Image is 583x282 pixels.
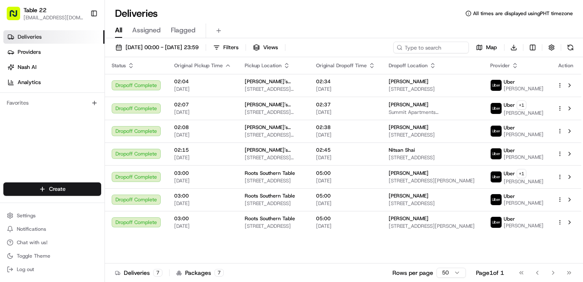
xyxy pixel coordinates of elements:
[389,170,429,177] span: [PERSON_NAME]
[389,215,429,222] span: [PERSON_NAME]
[18,79,41,86] span: Analytics
[112,42,202,53] button: [DATE] 00:00 - [DATE] 23:59
[316,215,375,222] span: 05:00
[504,154,544,161] span: [PERSON_NAME]
[316,223,375,229] span: [DATE]
[245,101,303,108] span: [PERSON_NAME]'s Grocer
[18,63,37,71] span: Nash AI
[209,42,242,53] button: Filters
[389,200,477,207] span: [STREET_ADDRESS]
[174,154,231,161] span: [DATE]
[17,226,46,232] span: Notifications
[17,212,36,219] span: Settings
[174,78,231,85] span: 02:04
[504,147,515,154] span: Uber
[3,223,101,235] button: Notifications
[504,124,515,131] span: Uber
[17,239,47,246] span: Chat with us!
[115,269,162,277] div: Deliveries
[153,269,162,277] div: 7
[115,7,158,20] h1: Deliveries
[245,147,303,153] span: [PERSON_NAME]'s Grocer
[316,170,375,177] span: 05:00
[245,62,282,69] span: Pickup Location
[316,132,375,138] span: [DATE]
[393,42,469,53] input: Type to search
[245,86,303,92] span: [STREET_ADDRESS][PERSON_NAME]
[316,124,375,131] span: 02:38
[316,177,375,184] span: [DATE]
[491,103,502,114] img: uber-new-logo.jpeg
[316,147,375,153] span: 02:45
[389,132,477,138] span: [STREET_ADDRESS]
[174,177,231,184] span: [DATE]
[174,147,231,153] span: 02:15
[491,217,502,228] img: uber-new-logo.jpeg
[316,62,367,69] span: Original Dropoff Time
[517,100,526,110] button: +1
[316,200,375,207] span: [DATE]
[491,80,502,91] img: uber-new-logo.jpeg
[174,132,231,138] span: [DATE]
[316,109,375,116] span: [DATE]
[473,10,573,17] span: All times are displayed using PHT timezone
[3,61,105,74] a: Nash AI
[3,182,101,196] button: Create
[3,45,105,59] a: Providers
[565,42,576,53] button: Refresh
[389,86,477,92] span: [STREET_ADDRESS]
[504,79,515,85] span: Uber
[223,44,238,51] span: Filters
[504,222,544,229] span: [PERSON_NAME]
[504,200,544,206] span: [PERSON_NAME]
[174,124,231,131] span: 02:08
[17,253,50,259] span: Toggle Theme
[3,237,101,248] button: Chat with us!
[245,78,303,85] span: [PERSON_NAME]'s Grocer
[504,216,515,222] span: Uber
[174,215,231,222] span: 03:00
[245,132,303,138] span: [STREET_ADDRESS][PERSON_NAME]
[171,25,196,35] span: Flagged
[504,170,515,177] span: Uber
[504,131,544,138] span: [PERSON_NAME]
[316,101,375,108] span: 02:37
[263,44,278,51] span: Views
[24,6,47,14] button: Table 22
[389,109,477,116] span: Summit Apartments [GEOGRAPHIC_DATA], [STREET_ADDRESS][US_STATE]
[491,194,502,205] img: uber-new-logo.jpeg
[389,78,429,85] span: [PERSON_NAME]
[3,76,105,89] a: Analytics
[174,62,223,69] span: Original Pickup Time
[491,171,502,182] img: uber-new-logo.jpeg
[245,170,295,177] span: Roots Southern Table
[174,170,231,177] span: 03:00
[3,210,101,221] button: Settings
[389,101,429,108] span: [PERSON_NAME]
[245,200,303,207] span: [STREET_ADDRESS]
[316,192,375,199] span: 05:00
[316,86,375,92] span: [DATE]
[115,25,122,35] span: All
[18,33,42,41] span: Deliveries
[245,192,295,199] span: Roots Southern Table
[504,85,544,92] span: [PERSON_NAME]
[18,48,41,56] span: Providers
[245,109,303,116] span: [STREET_ADDRESS][PERSON_NAME]
[389,223,477,229] span: [STREET_ADDRESS][PERSON_NAME]
[174,86,231,92] span: [DATE]
[517,169,526,178] button: +1
[174,200,231,207] span: [DATE]
[3,264,101,275] button: Log out
[49,185,65,193] span: Create
[245,215,295,222] span: Roots Southern Table
[245,154,303,161] span: [STREET_ADDRESS][PERSON_NAME]
[174,109,231,116] span: [DATE]
[316,78,375,85] span: 02:34
[112,62,126,69] span: Status
[174,192,231,199] span: 03:00
[491,126,502,137] img: uber-new-logo.jpeg
[491,148,502,159] img: uber-new-logo.jpeg
[24,14,84,21] button: [EMAIL_ADDRESS][DOMAIN_NAME]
